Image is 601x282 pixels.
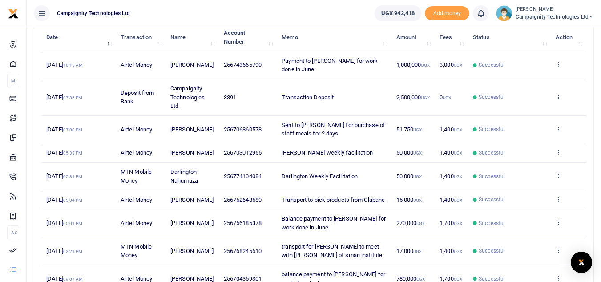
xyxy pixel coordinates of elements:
span: [PERSON_NAME] [170,61,214,68]
small: UGX [421,63,429,68]
span: Successful [479,93,505,101]
span: 1,400 [440,126,462,133]
small: UGX [421,95,429,100]
li: M [7,74,19,88]
li: Toup your wallet [425,6,469,21]
span: 50,000 [396,173,422,180]
small: 07:35 PM [63,95,83,100]
th: Name: activate to sort column ascending [165,24,219,51]
span: 780,000 [396,275,425,282]
small: UGX [413,249,422,254]
span: 1,400 [440,248,462,254]
span: 256768245610 [224,248,262,254]
div: Open Intercom Messenger [571,252,592,273]
span: 0 [440,94,451,101]
a: logo-small logo-large logo-large [8,10,19,16]
span: transport for [PERSON_NAME] to meet with [PERSON_NAME] of smari institute [282,243,382,259]
span: Airtel Money [121,149,152,156]
a: Add money [425,9,469,16]
small: UGX [416,277,425,282]
span: [DATE] [46,196,82,203]
span: [PERSON_NAME] [170,220,214,226]
small: 05:33 PM [63,151,83,155]
span: Campaignity Technologies Ltd [170,85,205,109]
span: Airtel Money [121,196,152,203]
small: UGX [454,174,462,179]
th: Memo: activate to sort column ascending [277,24,391,51]
span: Darlington Weekly Facilitation [282,173,358,180]
span: [PERSON_NAME] [170,248,214,254]
span: Airtel Money [121,126,152,133]
small: 09:07 AM [63,277,83,282]
span: 1,700 [440,220,462,226]
span: Sent to [PERSON_NAME] for purchase of staff meals for 2 days [282,122,385,137]
span: Successful [479,219,505,227]
span: Successful [479,196,505,204]
small: UGX [413,151,422,155]
span: 256703012955 [224,149,262,156]
span: 15,000 [396,196,422,203]
span: Deposit from Bank [121,90,154,105]
span: 256752648580 [224,196,262,203]
span: Airtel Money [121,275,152,282]
small: 07:00 PM [63,127,83,132]
small: UGX [454,277,462,282]
span: 1,400 [440,149,462,156]
span: Balance payment to [PERSON_NAME] for work done in June [282,215,386,231]
small: UGX [454,198,462,203]
span: [PERSON_NAME] weekly facilitation [282,149,373,156]
span: UGX 942,418 [381,9,415,18]
th: Action: activate to sort column ascending [551,24,586,51]
th: Amount: activate to sort column ascending [391,24,435,51]
small: 05:04 PM [63,198,83,203]
span: 2,500,000 [396,94,430,101]
span: 1,400 [440,173,462,180]
span: Successful [479,125,505,133]
li: Ac [7,225,19,240]
span: 256706860578 [224,126,262,133]
span: [DATE] [46,149,82,156]
small: UGX [454,249,462,254]
th: Fees: activate to sort column ascending [435,24,468,51]
span: 3391 [224,94,236,101]
small: [PERSON_NAME] [516,6,594,13]
small: 05:01 PM [63,221,83,226]
small: UGX [443,95,451,100]
small: UGX [454,127,462,132]
span: 51,750 [396,126,422,133]
span: 270,000 [396,220,425,226]
th: Status: activate to sort column ascending [468,24,551,51]
span: MTN Mobile Money [121,243,152,259]
span: [DATE] [46,126,82,133]
span: Airtel Money [121,220,152,226]
span: Transaction Deposit [282,94,334,101]
span: 1,000,000 [396,61,430,68]
span: 3,000 [440,61,462,68]
span: Payment to [PERSON_NAME] for work done in June [282,57,378,73]
span: Campaignity Technologies Ltd [53,9,133,17]
span: Transport to pick products from Clabane [282,196,385,203]
span: Campaignity Technologies Ltd [516,13,594,21]
span: Add money [425,6,469,21]
span: MTN Mobile Money [121,168,152,184]
span: [DATE] [46,94,82,101]
span: [DATE] [46,173,82,180]
span: [DATE] [46,220,82,226]
span: Airtel Money [121,61,152,68]
th: Transaction: activate to sort column ascending [116,24,165,51]
span: [DATE] [46,275,83,282]
span: 256756185378 [224,220,262,226]
span: [PERSON_NAME] [170,126,214,133]
small: UGX [454,221,462,226]
span: [DATE] [46,248,82,254]
img: logo-small [8,8,19,19]
th: Account Number: activate to sort column ascending [219,24,277,51]
span: [PERSON_NAME] [170,196,214,203]
a: profile-user [PERSON_NAME] Campaignity Technologies Ltd [496,5,594,21]
small: UGX [413,198,422,203]
small: UGX [413,174,422,179]
span: 256774104084 [224,173,262,180]
span: [DATE] [46,61,83,68]
small: 05:31 PM [63,174,83,179]
small: UGX [416,221,425,226]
